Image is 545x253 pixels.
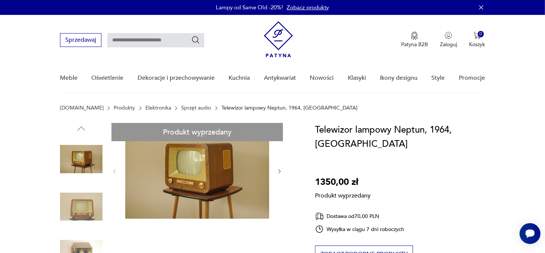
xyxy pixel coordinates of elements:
[411,32,418,40] img: Ikona medalu
[60,105,104,111] a: [DOMAIN_NAME]
[315,225,404,234] div: Wysyłka w ciągu 7 dni roboczych
[91,64,123,92] a: Oświetlenie
[469,41,485,48] p: Koszyk
[315,175,371,189] p: 1350,00 zł
[191,35,200,44] button: Szukaj
[440,41,457,48] p: Zaloguj
[264,21,293,57] img: Patyna - sklep z meblami i dekoracjami vintage
[315,123,485,151] h1: Telewizor lampowy Neptun, 1964, [GEOGRAPHIC_DATA]
[114,105,135,111] a: Produkty
[264,64,296,92] a: Antykwariat
[401,32,428,48] button: Patyna B2B
[310,64,334,92] a: Nowości
[60,38,101,43] a: Sprzedawaj
[216,4,283,11] p: Lampy od Same Old -20%!
[459,64,485,92] a: Promocje
[473,32,481,39] img: Ikona koszyka
[432,64,445,92] a: Style
[315,212,324,221] img: Ikona dostawy
[469,32,485,48] button: 0Koszyk
[229,64,250,92] a: Kuchnia
[348,64,366,92] a: Klasyki
[60,64,78,92] a: Meble
[181,105,211,111] a: Sprzęt audio
[60,33,101,47] button: Sprzedawaj
[401,41,428,48] p: Patyna B2B
[315,212,404,221] div: Dostawa od 70,00 PLN
[138,64,215,92] a: Dekoracje i przechowywanie
[401,32,428,48] a: Ikona medaluPatyna B2B
[145,105,171,111] a: Elektronika
[445,32,452,39] img: Ikonka użytkownika
[520,223,541,244] iframe: Smartsupp widget button
[380,64,418,92] a: Ikony designu
[287,4,329,11] a: Zobacz produkty
[221,105,357,111] p: Telewizor lampowy Neptun, 1964, [GEOGRAPHIC_DATA]
[315,189,371,200] p: Produkt wyprzedany
[440,32,457,48] button: Zaloguj
[478,31,484,37] div: 0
